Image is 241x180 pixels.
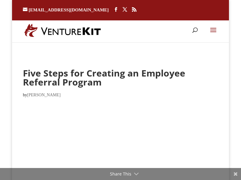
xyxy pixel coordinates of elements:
a: [PERSON_NAME] [27,93,61,97]
a: [EMAIL_ADDRESS][DOMAIN_NAME] [23,7,109,12]
h1: Five Steps for Creating an Employee Referral Program [23,69,218,90]
p: by [23,90,218,105]
img: VentureKit [24,24,101,37]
